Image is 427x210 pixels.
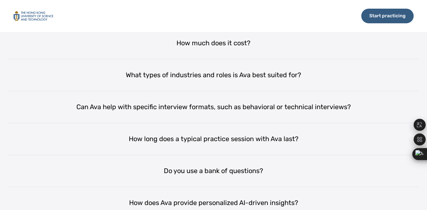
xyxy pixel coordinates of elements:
div: Do you use a bank of questions? [8,155,419,187]
div: Can Ava help with specific interview formats, such as behavioral or technical interviews? [8,91,419,123]
div: How long does a typical practice session with Ava last? [8,123,419,155]
div: How much does it cost? [8,27,419,59]
div: Start practicing [361,9,414,23]
div: What types of industries and roles is Ava best suited for? [8,59,419,91]
img: logo [13,11,53,21]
